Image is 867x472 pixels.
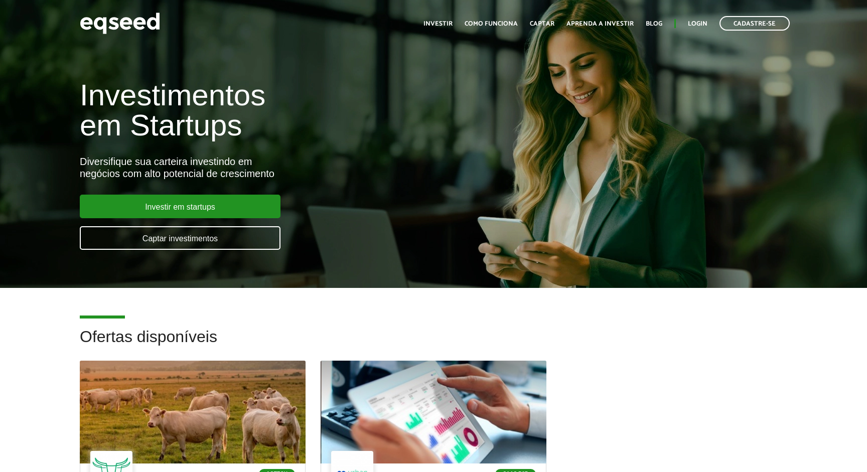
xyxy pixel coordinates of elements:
a: Investir em startups [80,195,280,218]
a: Aprenda a investir [566,21,634,27]
div: Diversifique sua carteira investindo em negócios com alto potencial de crescimento [80,155,498,180]
h2: Ofertas disponíveis [80,328,787,361]
a: Blog [646,21,662,27]
a: Captar investimentos [80,226,280,250]
a: Cadastre-se [719,16,790,31]
a: Investir [423,21,453,27]
a: Captar [530,21,554,27]
a: Como funciona [465,21,518,27]
img: EqSeed [80,10,160,37]
a: Login [688,21,707,27]
h1: Investimentos em Startups [80,80,498,140]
